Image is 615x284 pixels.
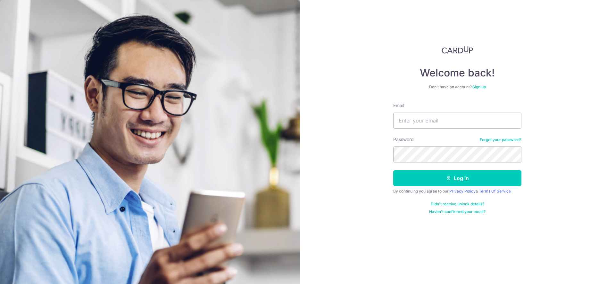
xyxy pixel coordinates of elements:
[480,137,521,142] a: Forgot your password?
[393,136,414,143] label: Password
[449,189,476,193] a: Privacy Policy
[393,102,404,109] label: Email
[431,201,484,207] a: Didn't receive unlock details?
[429,209,486,214] a: Haven't confirmed your email?
[393,113,521,129] input: Enter your Email
[479,189,511,193] a: Terms Of Service
[393,84,521,90] div: Don’t have an account?
[442,46,473,54] img: CardUp Logo
[393,170,521,186] button: Log in
[393,189,521,194] div: By continuing you agree to our &
[393,67,521,79] h4: Welcome back!
[472,84,486,89] a: Sign up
